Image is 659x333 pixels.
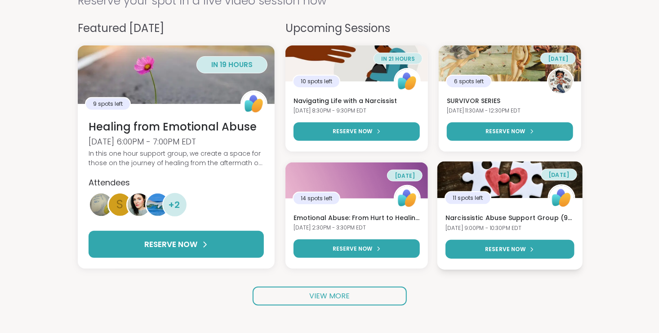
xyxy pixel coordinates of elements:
img: Emotional Abuse: From Hurt to Healing [285,162,428,198]
h4: Featured [DATE] [78,20,275,36]
div: [DATE] 2:30PM - 3:30PM EDT [294,224,420,232]
button: RESERVE NOW [447,122,573,141]
h3: Narcissistic Abuse Support Group (90min) [445,214,574,223]
h3: Healing from Emotional Abuse [89,119,264,135]
h3: Navigating Life with a Narcissist [294,97,420,106]
img: Navigating Life with a Narcissist [285,45,428,81]
img: Natalie83 [128,193,150,216]
div: [DATE] 9:00PM - 10:30PM EDT [445,225,574,232]
span: RESERVE NOW [144,239,197,251]
img: SURVIVOR SERIES [439,45,581,81]
h3: Emotional Abuse: From Hurt to Healing [294,214,420,223]
div: In this one hour support group, we create a space for those on the journey of healing from the af... [89,149,264,168]
img: Narcissistic Abuse Support Group (90min) [437,162,583,198]
div: [DATE] 6:00PM - 7:00PM EDT [89,136,264,147]
span: RESERVE NOW [485,245,526,253]
div: [DATE] 11:30AM - 12:30PM EDT [447,107,573,115]
img: bella222 [90,193,112,216]
img: ShareWell [242,92,266,116]
span: 6 spots left [454,77,484,85]
span: S [117,196,124,213]
a: VIEW MORE [253,287,407,306]
h3: SURVIVOR SERIES [447,97,573,106]
button: RESERVE NOW [294,239,420,258]
h4: Upcoming Sessions [285,20,581,36]
img: PattyG [147,193,169,216]
span: 10 spots left [301,77,332,85]
span: + 2 [168,198,180,211]
span: [DATE] [549,171,570,179]
img: ShareWell [549,186,574,211]
button: RESERVE NOW [294,122,420,141]
span: 11 spots left [453,194,483,202]
button: RESERVE NOW [445,240,574,259]
img: Tammy21 [548,69,573,94]
img: ShareWell [395,69,419,94]
span: [DATE] [548,55,568,63]
span: VIEW MORE [309,291,350,301]
button: RESERVE NOW [89,231,264,258]
span: 9 spots left [93,100,123,108]
span: Attendees [89,177,130,188]
div: [DATE] 8:30PM - 9:30PM EDT [294,107,420,115]
span: [DATE] [395,172,415,180]
img: ShareWell [395,186,419,211]
span: RESERVE NOW [333,127,372,135]
span: 14 spots left [301,194,332,202]
span: in 21 hours [381,55,415,63]
span: in 19 hours [211,60,253,69]
span: RESERVE NOW [333,245,372,253]
span: RESERVE NOW [486,127,525,135]
img: Healing from Emotional Abuse [78,45,275,104]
